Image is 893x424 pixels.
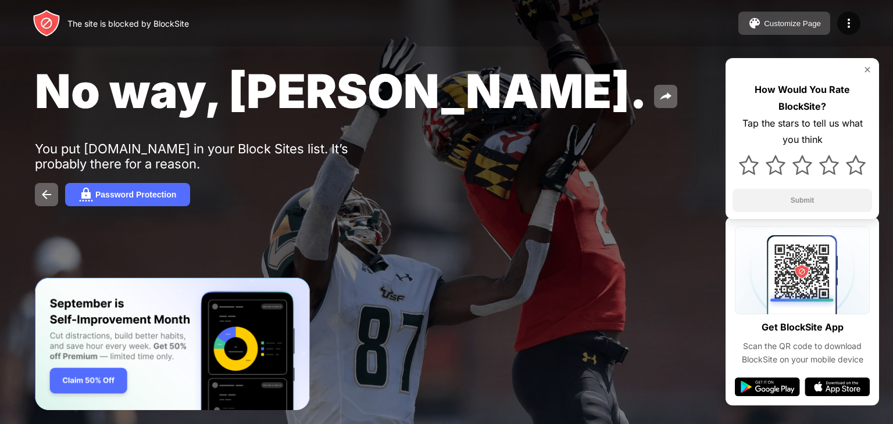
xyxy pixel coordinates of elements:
[805,378,870,396] img: app-store.svg
[739,155,759,175] img: star.svg
[733,81,872,115] div: How Would You Rate BlockSite?
[659,89,673,103] img: share.svg
[79,188,93,202] img: password.svg
[766,155,785,175] img: star.svg
[819,155,839,175] img: star.svg
[733,115,872,149] div: Tap the stars to tell us what you think
[764,19,821,28] div: Customize Page
[40,188,53,202] img: back.svg
[762,319,844,336] div: Get BlockSite App
[65,183,190,206] button: Password Protection
[846,155,866,175] img: star.svg
[863,65,872,74] img: rate-us-close.svg
[733,189,872,212] button: Submit
[67,19,189,28] div: The site is blocked by BlockSite
[738,12,830,35] button: Customize Page
[35,141,394,171] div: You put [DOMAIN_NAME] in your Block Sites list. It’s probably there for a reason.
[842,16,856,30] img: menu-icon.svg
[33,9,60,37] img: header-logo.svg
[735,340,870,366] div: Scan the QR code to download BlockSite on your mobile device
[35,63,647,119] span: No way, [PERSON_NAME].
[35,278,310,411] iframe: Banner
[95,190,176,199] div: Password Protection
[748,16,762,30] img: pallet.svg
[792,155,812,175] img: star.svg
[735,226,870,314] img: qrcode.svg
[735,378,800,396] img: google-play.svg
